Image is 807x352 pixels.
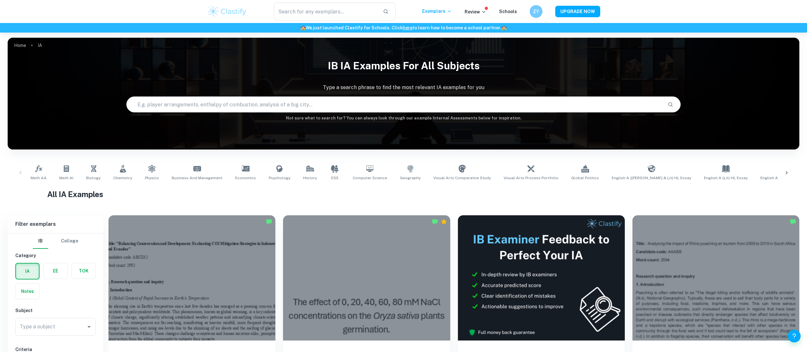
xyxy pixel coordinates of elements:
h1: All IA Examples [47,188,760,200]
div: Premium [441,218,447,225]
button: College [61,233,78,249]
span: Math AI [59,175,73,181]
div: Filter type choice [33,233,78,249]
button: UPGRADE NOW [555,6,600,17]
p: Review [465,8,486,15]
span: Psychology [269,175,290,181]
a: Home [14,41,26,50]
button: Search [665,99,676,110]
span: Chemistry [113,175,132,181]
p: Type a search phrase to find the most relevant IA examples for you [8,84,799,91]
p: Exemplars [422,8,452,15]
button: IB [33,233,48,249]
span: Physics [145,175,159,181]
span: Visual Arts Comparative Study [433,175,491,181]
a: Schools [499,9,517,14]
img: Marked [432,218,438,225]
h6: We just launched Clastify for Schools. Click to learn how to become a school partner. [1,24,806,31]
span: 🏫 [501,25,507,30]
span: English A ([PERSON_NAME] & Lit) HL Essay [612,175,691,181]
button: Open [85,322,93,331]
span: Computer Science [353,175,387,181]
span: 🏫 [300,25,306,30]
span: History [303,175,317,181]
h6: Category [15,252,96,259]
span: Biology [86,175,101,181]
h6: Subject [15,307,96,314]
span: ESS [331,175,339,181]
span: Global Politics [571,175,599,181]
span: Business and Management [172,175,222,181]
button: TOK [72,263,95,279]
input: E.g. player arrangements, enthalpy of combustion, analysis of a big city... [127,96,662,113]
span: Math AA [31,175,47,181]
button: IA [16,264,39,279]
input: Search for any exemplars... [274,3,378,20]
p: IA [38,42,42,49]
img: Clastify logo [207,5,248,18]
a: here [403,25,413,30]
h6: Filter exemplars [8,215,103,233]
button: ZY [530,5,542,18]
span: Economics [235,175,256,181]
h6: ZY [532,8,540,15]
img: Marked [790,218,796,225]
button: Notes [16,284,39,299]
img: Marked [266,218,272,225]
h6: Not sure what to search for? You can always look through our example Internal Assessments below f... [8,115,799,121]
button: Help and Feedback [788,330,801,342]
button: EE [44,263,67,279]
span: Visual Arts Process Portfolio [504,175,558,181]
span: English A (Lit) HL Essay [704,175,748,181]
img: Thumbnail [458,215,625,341]
span: Geography [400,175,421,181]
h1: IB IA examples for all subjects [8,56,799,76]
